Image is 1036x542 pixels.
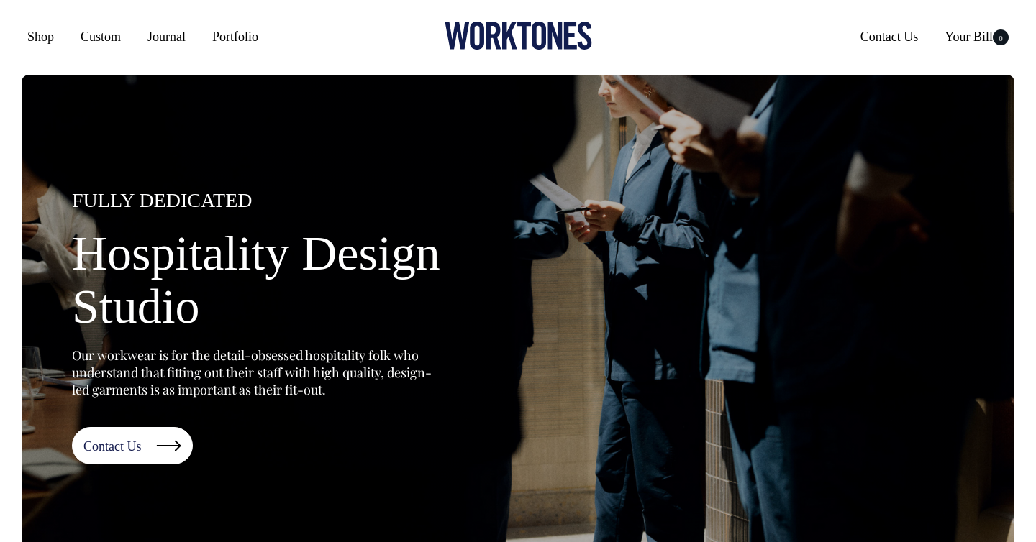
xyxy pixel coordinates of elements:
a: Contact Us [72,427,193,464]
span: 0 [993,29,1009,45]
a: Contact Us [855,24,924,50]
a: Your Bill0 [939,24,1014,50]
a: Shop [22,24,60,50]
h1: Hospitality Design Studio [72,226,504,334]
h4: FULLY DEDICATED [72,190,504,212]
a: Journal [142,24,191,50]
a: Portfolio [206,24,264,50]
p: Our workwear is for the detail-obsessed hospitality folk who understand that fitting out their st... [72,346,432,398]
a: Custom [75,24,127,50]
